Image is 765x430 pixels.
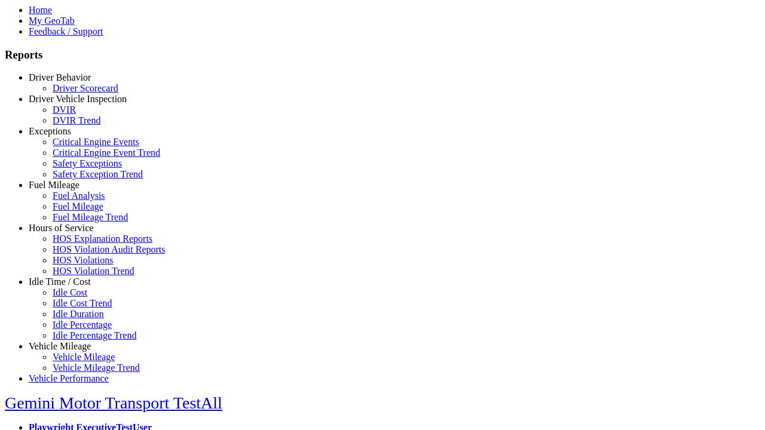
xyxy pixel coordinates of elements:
a: Driver Vehicle Inspection [29,94,127,104]
a: Vehicle Mileage [29,341,91,351]
a: My GeoTab [29,16,75,26]
a: Fuel Mileage [29,180,79,190]
a: Vehicle Mileage Trend [53,363,140,373]
a: Feedback / Support [29,26,103,36]
a: Gemini Motor Transport TestAll [5,394,222,412]
a: Driver Scorecard [53,83,118,93]
a: HOS Violation Audit Reports [53,244,166,254]
a: Fuel Mileage [53,201,103,211]
a: Exceptions [29,126,71,136]
a: Idle Time / Cost [29,277,91,287]
a: Driver Behavior [29,72,91,82]
a: HOS Violations [53,255,113,265]
a: HOS Explanation Reports [53,234,152,244]
a: Home [29,5,52,15]
a: Vehicle Performance [29,373,109,383]
a: Idle Cost [53,287,87,297]
a: Idle Percentage [53,320,112,330]
a: Critical Engine Event Trend [53,148,160,158]
a: Fuel Analysis [53,191,105,201]
a: DVIR Trend [53,115,100,125]
a: Safety Exception Trend [53,169,143,179]
a: Critical Engine Events [53,137,139,147]
a: Vehicle Mileage [53,352,115,362]
a: Hours of Service [29,223,93,233]
a: Safety Exceptions [53,158,122,168]
a: Idle Percentage Trend [53,330,136,340]
a: Idle Duration [53,309,104,319]
a: Fuel Mileage Trend [53,212,128,222]
h3: Reports [5,48,760,62]
a: HOS Violation Trend [53,266,134,276]
a: DVIR [53,105,76,115]
a: Idle Cost Trend [53,298,112,308]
